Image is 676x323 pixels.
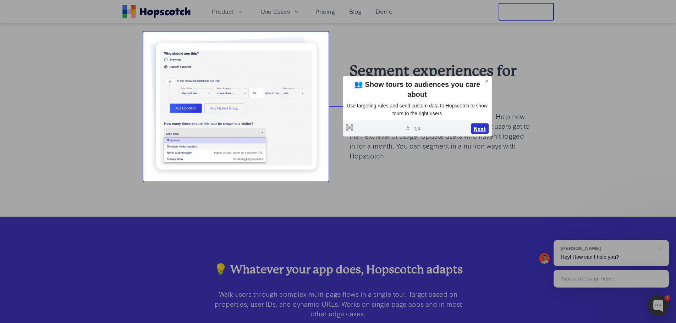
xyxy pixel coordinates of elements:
span: 3 / 4 [414,125,421,132]
h2: Segment experiences for users [350,61,531,100]
div: 1 [664,295,670,301]
div: [PERSON_NAME] [561,245,655,252]
a: Pricing [313,6,338,17]
p: Use targeting rules and send custom data to Hopscotch to show tours to the right users [346,102,489,117]
button: Product [208,6,248,17]
h3: 💡 Whatever your app does, Hopscotch adapts [213,262,463,278]
p: Walk users through complex multi-page flows in a single tour. Target based on properties, user ID... [213,289,463,319]
div: Type a message here... [554,270,669,288]
button: Next [471,123,489,134]
button: Use Cases [257,6,304,17]
p: Hey! How can I help you? [561,254,662,261]
a: Home [122,5,191,18]
img: Mark Spera [539,253,550,264]
a: Demo [373,6,395,17]
a: Blog [346,6,364,17]
span: Use Cases [261,7,290,16]
div: 👥 Show tours to audiences you care about [346,79,489,99]
img: targeting customers with hopscotch onboarding flows [145,33,327,180]
button: Free Trial [499,3,554,21]
span: Product [212,7,234,16]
